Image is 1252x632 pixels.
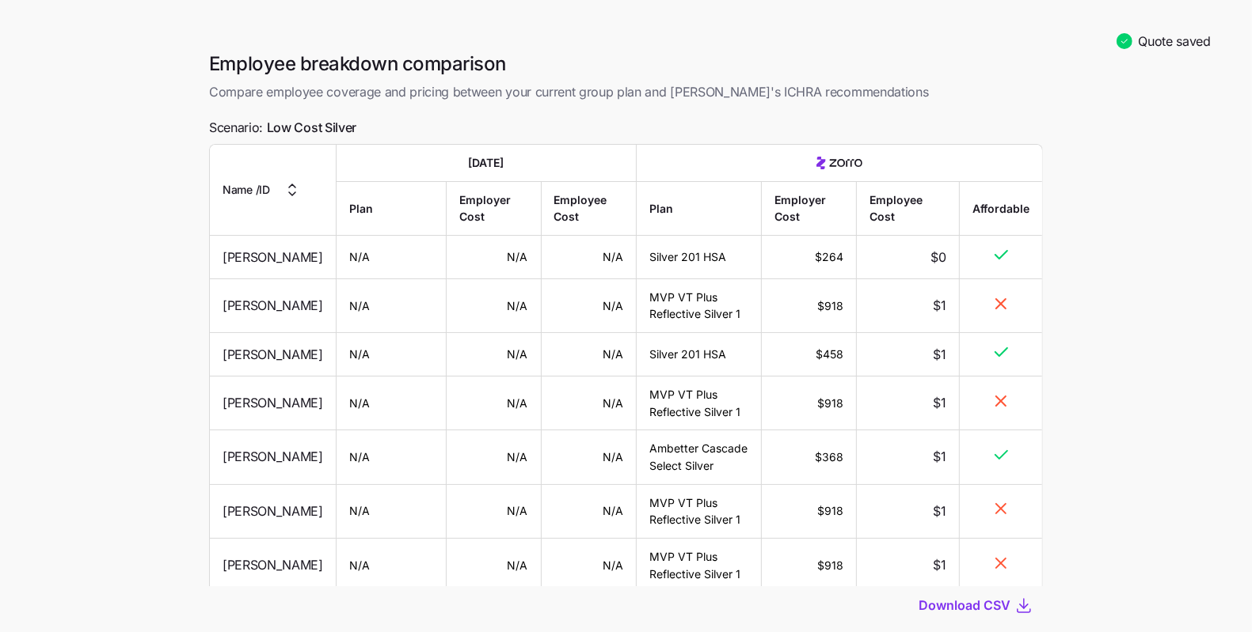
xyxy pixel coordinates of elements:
[223,344,323,364] span: [PERSON_NAME]
[223,555,323,575] span: [PERSON_NAME]
[542,376,637,430] td: N/A
[223,393,323,413] span: [PERSON_NAME]
[934,447,946,467] span: $1
[542,181,637,235] th: Employee Cost
[934,296,946,316] span: $1
[447,236,542,279] td: N/A
[447,181,542,235] th: Employer Cost
[762,236,857,279] td: $264
[223,181,270,199] span: Name / ID
[223,247,323,267] span: [PERSON_NAME]
[337,484,447,538] td: N/A
[337,236,447,279] td: N/A
[542,430,637,484] td: N/A
[337,539,447,592] td: N/A
[447,333,542,377] td: N/A
[934,555,946,575] span: $1
[337,430,447,484] td: N/A
[934,501,946,520] span: $1
[637,484,762,538] td: MVP VT Plus Reflective Silver 1
[447,376,542,430] td: N/A
[447,539,542,592] td: N/A
[209,82,1043,102] span: Compare employee coverage and pricing between your current group plan and [PERSON_NAME]'s ICHRA r...
[857,181,960,235] th: Employee Cost
[542,539,637,592] td: N/A
[1139,32,1211,51] span: Quote saved
[542,484,637,538] td: N/A
[223,296,323,316] span: [PERSON_NAME]
[209,51,1043,76] h1: Employee breakdown comparison
[919,596,1010,615] span: Download CSV
[934,344,946,364] span: $1
[762,333,857,377] td: $458
[762,278,857,332] td: $918
[267,118,356,138] span: Low Cost Silver
[337,278,447,332] td: N/A
[637,236,762,279] td: Silver 201 HSA
[542,278,637,332] td: N/A
[931,247,946,267] span: $0
[337,181,447,235] th: Plan
[637,430,762,484] td: Ambetter Cascade Select Silver
[762,181,857,235] th: Employer Cost
[637,181,762,235] th: Plan
[637,539,762,592] td: MVP VT Plus Reflective Silver 1
[337,333,447,377] td: N/A
[447,484,542,538] td: N/A
[337,376,447,430] td: N/A
[637,376,762,430] td: MVP VT Plus Reflective Silver 1
[542,236,637,279] td: N/A
[223,180,302,199] button: Name /ID
[337,145,637,182] th: [DATE]
[762,430,857,484] td: $368
[960,181,1042,235] th: Affordable
[447,430,542,484] td: N/A
[934,393,946,413] span: $1
[919,596,1014,615] button: Download CSV
[762,484,857,538] td: $918
[637,278,762,332] td: MVP VT Plus Reflective Silver 1
[223,501,323,520] span: [PERSON_NAME]
[637,333,762,377] td: Silver 201 HSA
[209,118,356,138] span: Scenario:
[762,376,857,430] td: $918
[223,447,323,467] span: [PERSON_NAME]
[542,333,637,377] td: N/A
[447,278,542,332] td: N/A
[762,539,857,592] td: $918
